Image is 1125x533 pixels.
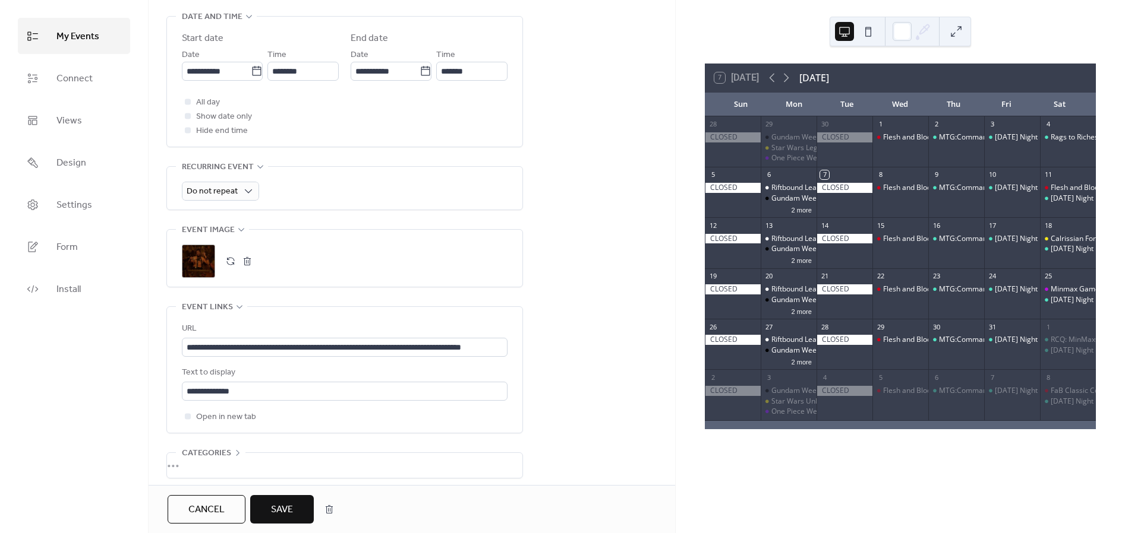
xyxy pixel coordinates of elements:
[705,386,761,396] div: CLOSED
[18,186,130,223] a: Settings
[1040,193,1096,204] div: Saturday Night Magic - Pauper
[820,170,829,179] div: 7
[182,366,505,380] div: Text to display
[1040,396,1096,407] div: Saturday Night Magic - Pauper
[271,503,293,517] span: Save
[771,396,879,407] div: Star Wars Unlimited Weekly Play
[771,153,850,163] div: One Piece Weekly Event
[761,132,817,142] div: Gundam Weekly Event
[995,234,1092,244] div: [DATE] Night Magic - Modern
[250,495,314,524] button: Save
[1033,93,1086,116] div: Sat
[761,183,817,193] div: Riftbound Learn to Play Event
[787,306,817,316] button: 2 more
[984,335,1040,345] div: Friday Night Magic - Modern
[18,60,130,96] a: Connect
[771,193,846,204] div: Gundam Weekly Event
[817,386,872,396] div: CLOSED
[1040,386,1096,396] div: FaB Classic Constructed Team Event
[876,322,885,331] div: 29
[787,255,817,265] button: 2 more
[188,503,225,517] span: Cancel
[196,410,256,424] span: Open in new tab
[196,96,220,110] span: All day
[714,93,767,116] div: Sun
[817,132,872,142] div: CLOSED
[883,183,982,193] div: Flesh and Blood Armory Night
[821,93,874,116] div: Tue
[771,386,846,396] div: Gundam Weekly Event
[182,31,223,46] div: Start date
[820,120,829,129] div: 30
[928,183,984,193] div: MTG:Commander Thursday
[182,223,235,237] span: Event image
[182,48,200,62] span: Date
[988,120,997,129] div: 3
[1040,244,1096,254] div: Saturday Night Magic - Pauper
[196,124,248,138] span: Hide end time
[182,300,233,315] span: Event links
[874,93,927,116] div: Wed
[1040,234,1096,244] div: Calrissian Fortune Carbonite Draft October 18th, 12:00PM
[787,204,817,214] button: 2 more
[984,234,1040,244] div: Friday Night Magic - Modern
[708,221,717,230] div: 12
[932,170,941,179] div: 9
[761,386,817,396] div: Gundam Weekly Event
[1044,272,1052,281] div: 25
[876,373,885,382] div: 5
[18,102,130,138] a: Views
[267,48,286,62] span: Time
[939,132,1023,142] div: MTG:Commander [DATE]
[872,386,928,396] div: Flesh and Blood Armory Night
[761,335,817,345] div: Riftbound Learn to Play Event
[932,272,941,281] div: 23
[939,386,1023,396] div: MTG:Commander [DATE]
[984,386,1040,396] div: Friday Night Magic - Modern
[872,234,928,244] div: Flesh and Blood Armory Night
[182,10,242,24] span: Date and time
[761,153,817,163] div: One Piece Weekly Event
[771,143,985,153] div: Star Wars Legends of the Force Store Showdown [DATE] 6:30 PM
[351,31,388,46] div: End date
[939,234,1023,244] div: MTG:Commander [DATE]
[56,27,99,46] span: My Events
[18,144,130,180] a: Design
[196,110,252,124] span: Show date only
[771,284,868,294] div: Riftbound Learn to Play Event
[761,193,817,204] div: Gundam Weekly Event
[932,120,941,129] div: 2
[708,272,717,281] div: 19
[984,284,1040,294] div: Friday Night Magic - Modern
[1044,221,1052,230] div: 18
[771,295,846,305] div: Gundam Weekly Event
[708,373,717,382] div: 2
[168,495,245,524] button: Cancel
[436,48,455,62] span: Time
[995,386,1092,396] div: [DATE] Night Magic - Modern
[18,18,130,54] a: My Events
[56,196,92,214] span: Settings
[182,446,231,461] span: Categories
[764,120,773,129] div: 29
[872,183,928,193] div: Flesh and Blood Armory Night
[820,322,829,331] div: 28
[876,221,885,230] div: 15
[1044,322,1052,331] div: 1
[764,221,773,230] div: 13
[932,373,941,382] div: 6
[182,322,505,336] div: URL
[1044,170,1052,179] div: 11
[56,154,86,172] span: Design
[939,335,1023,345] div: MTG:Commander [DATE]
[932,221,941,230] div: 16
[351,48,368,62] span: Date
[182,160,254,175] span: Recurring event
[18,229,130,265] a: Form
[995,284,1092,294] div: [DATE] Night Magic - Modern
[872,284,928,294] div: Flesh and Blood Armory Night
[995,335,1092,345] div: [DATE] Night Magic - Modern
[1044,373,1052,382] div: 8
[883,234,982,244] div: Flesh and Blood Armory Night
[876,170,885,179] div: 8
